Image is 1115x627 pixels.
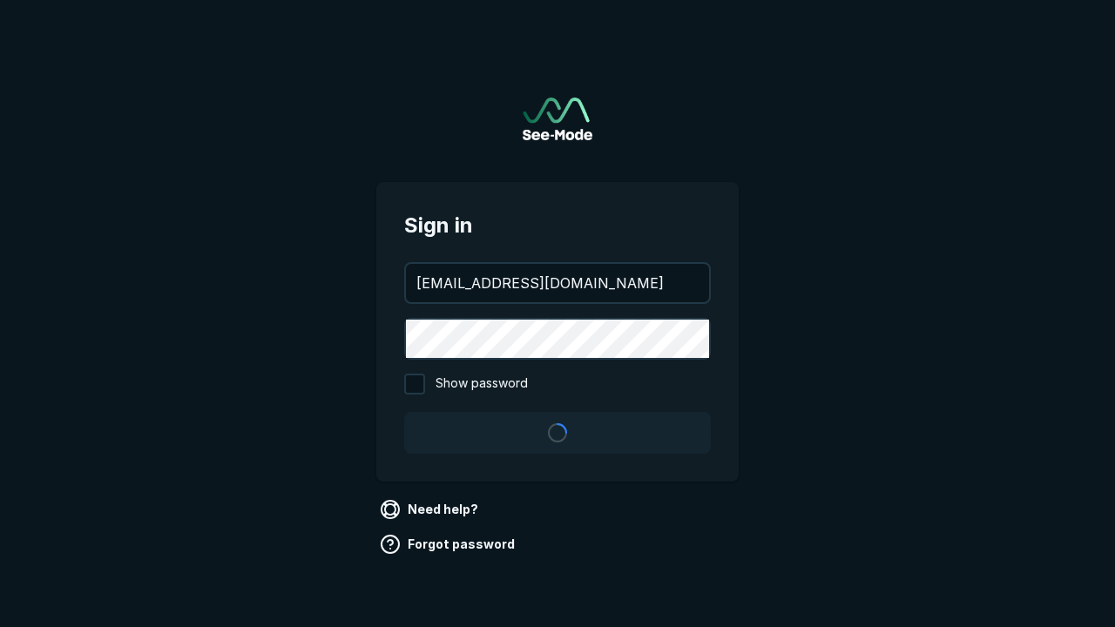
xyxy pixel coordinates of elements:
span: Show password [436,374,528,394]
span: Sign in [404,210,711,241]
input: your@email.com [406,264,709,302]
a: Need help? [376,496,485,523]
img: See-Mode Logo [523,98,592,140]
a: Forgot password [376,530,522,558]
a: Go to sign in [523,98,592,140]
